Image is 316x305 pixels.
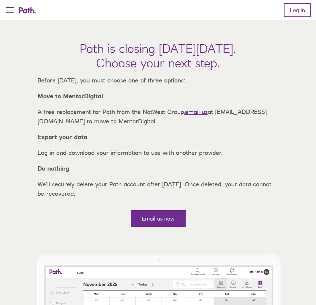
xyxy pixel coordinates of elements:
button: Open Menu [2,2,18,18]
a: Email us now [131,210,186,227]
p: A free replacement for Path from the NatWest Group, at [EMAIL_ADDRESS][DOMAIN_NAME] to move to Me... [38,107,279,127]
p: Log in and download your information to use with another provider. [38,148,279,158]
p: Before [DATE], you must choose one of three options: [38,76,279,85]
strong: Move to MentorDigital [38,93,103,100]
strong: Export your data [38,133,87,140]
strong: Do nothing [38,165,69,172]
p: We’ll securely delete your Path account after [DATE]. Once deleted, your data cannot be recovered. [38,180,279,199]
a: email us [185,108,208,115]
h1: Path is closing [DATE][DATE]. Choose your next step. [80,42,236,70]
a: Log in [284,3,311,17]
